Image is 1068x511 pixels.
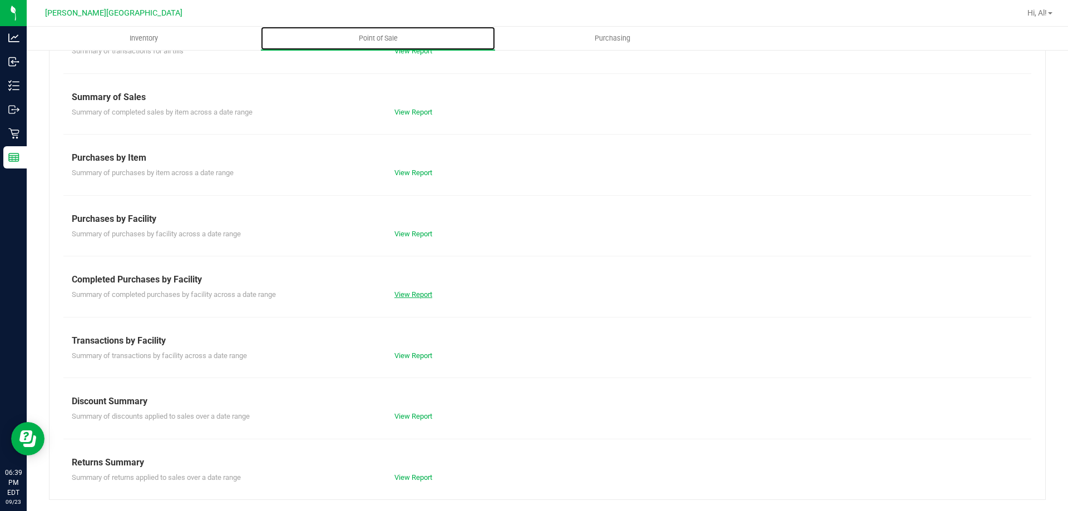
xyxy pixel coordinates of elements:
span: Purchasing [580,33,645,43]
a: Inventory [27,27,261,50]
inline-svg: Outbound [8,104,19,115]
iframe: Resource center [11,422,44,455]
a: View Report [394,230,432,238]
a: View Report [394,351,432,360]
span: Point of Sale [344,33,413,43]
a: View Report [394,473,432,482]
span: Hi, Al! [1027,8,1047,17]
div: Purchases by Facility [72,212,1023,226]
inline-svg: Inventory [8,80,19,91]
inline-svg: Retail [8,128,19,139]
a: Point of Sale [261,27,495,50]
a: View Report [394,108,432,116]
a: View Report [394,290,432,299]
inline-svg: Inbound [8,56,19,67]
div: Completed Purchases by Facility [72,273,1023,286]
div: Transactions by Facility [72,334,1023,348]
a: Purchasing [495,27,729,50]
span: [PERSON_NAME][GEOGRAPHIC_DATA] [45,8,182,18]
div: Summary of Sales [72,91,1023,104]
inline-svg: Analytics [8,32,19,43]
span: Summary of discounts applied to sales over a date range [72,412,250,420]
p: 09/23 [5,498,22,506]
span: Summary of returns applied to sales over a date range [72,473,241,482]
a: View Report [394,168,432,177]
div: Returns Summary [72,456,1023,469]
span: Summary of transactions by facility across a date range [72,351,247,360]
div: Purchases by Item [72,151,1023,165]
span: Inventory [115,33,173,43]
span: Summary of purchases by item across a date range [72,168,234,177]
a: View Report [394,47,432,55]
span: Summary of transactions for all tills [72,47,184,55]
div: Discount Summary [72,395,1023,408]
inline-svg: Reports [8,152,19,163]
p: 06:39 PM EDT [5,468,22,498]
span: Summary of completed purchases by facility across a date range [72,290,276,299]
span: Summary of purchases by facility across a date range [72,230,241,238]
span: Summary of completed sales by item across a date range [72,108,253,116]
a: View Report [394,412,432,420]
